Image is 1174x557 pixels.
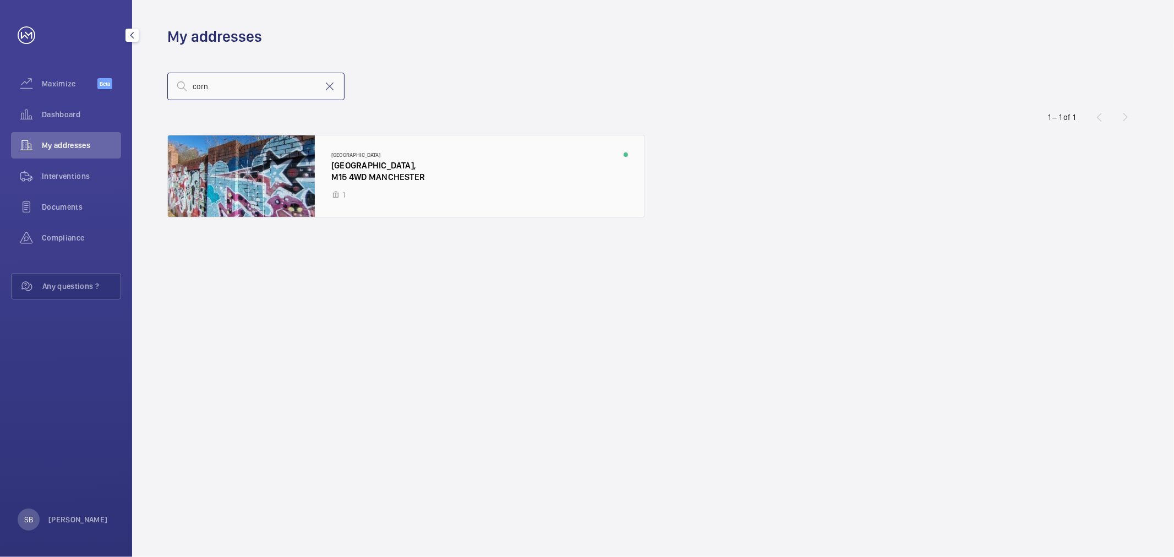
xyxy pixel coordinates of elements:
span: Documents [42,201,121,212]
span: Compliance [42,232,121,243]
span: Maximize [42,78,97,89]
span: Dashboard [42,109,121,120]
span: Beta [97,78,112,89]
p: SB [24,514,33,525]
p: [PERSON_NAME] [48,514,108,525]
span: Interventions [42,171,121,182]
span: Any questions ? [42,281,121,292]
input: Search by address [167,73,345,100]
h1: My addresses [167,26,262,47]
span: My addresses [42,140,121,151]
div: 1 – 1 of 1 [1048,112,1075,123]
